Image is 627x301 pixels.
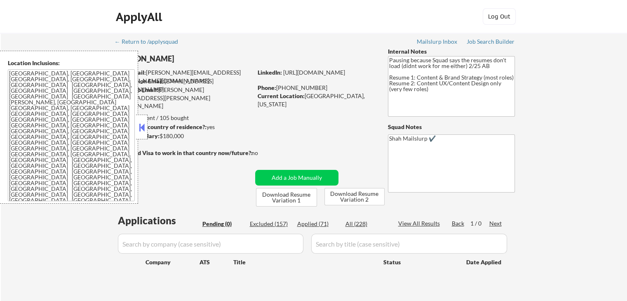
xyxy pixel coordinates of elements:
input: Search by title (case sensitive) [311,234,507,254]
div: [PERSON_NAME] [115,54,285,64]
div: [PERSON_NAME][EMAIL_ADDRESS][PERSON_NAME][DOMAIN_NAME] [116,68,252,85]
div: All (228) [345,220,387,228]
div: Applications [118,216,200,226]
div: yes [115,123,250,131]
strong: Can work in country of residence?: [115,123,207,130]
div: [GEOGRAPHIC_DATA], [US_STATE] [258,92,374,108]
div: ApplyAll [116,10,164,24]
div: Date Applied [466,258,503,266]
div: Applied (71) [297,220,338,228]
button: Download Resume Variation 1 [256,188,317,207]
a: Job Search Builder [467,38,515,47]
button: Log Out [483,8,516,25]
div: Back [452,219,465,228]
strong: Current Location: [258,92,305,99]
div: $180,000 [115,132,252,140]
div: Company [146,258,200,266]
div: [EMAIL_ADDRESS][DOMAIN_NAME] [116,77,252,93]
div: no [251,149,275,157]
a: ← Return to /applysquad [115,38,186,47]
input: Search by company (case sensitive) [118,234,303,254]
div: Internal Notes [388,47,515,56]
strong: Will need Visa to work in that country now/future?: [115,149,253,156]
div: 1 / 0 [470,219,489,228]
div: Excluded (157) [250,220,291,228]
div: Mailslurp Inbox [417,39,458,45]
div: Location Inclusions: [8,59,135,67]
a: Mailslurp Inbox [417,38,458,47]
div: ← Return to /applysquad [115,39,186,45]
button: Download Resume Variation 2 [324,188,385,205]
strong: Phone: [258,84,276,91]
div: Next [489,219,503,228]
button: Add a Job Manually [255,170,338,186]
div: Title [233,258,376,266]
strong: LinkedIn: [258,69,282,76]
div: Job Search Builder [467,39,515,45]
div: Status [383,254,454,269]
div: ATS [200,258,233,266]
div: View All Results [398,219,442,228]
div: Pending (0) [202,220,244,228]
div: [PERSON_NAME][EMAIL_ADDRESS][PERSON_NAME][DOMAIN_NAME] [115,86,252,110]
a: [URL][DOMAIN_NAME] [283,69,345,76]
div: [PHONE_NUMBER] [258,84,374,92]
div: 71 sent / 105 bought [115,114,252,122]
div: Squad Notes [388,123,515,131]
